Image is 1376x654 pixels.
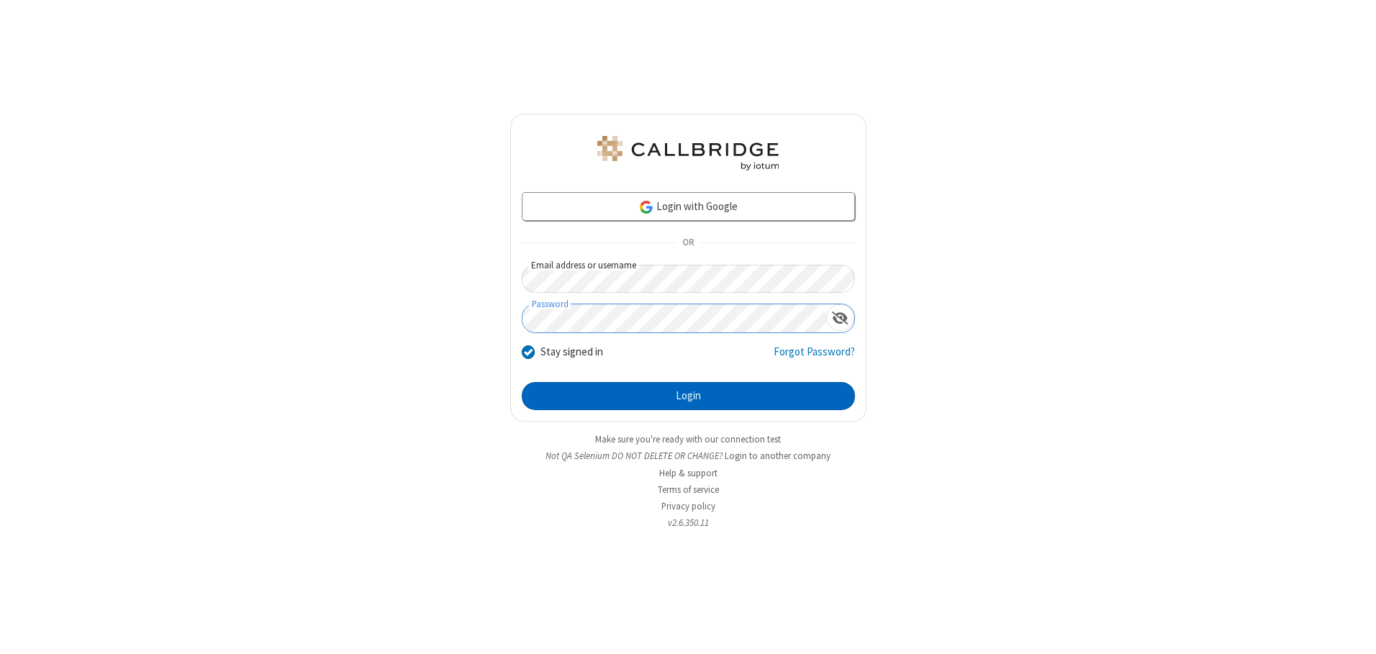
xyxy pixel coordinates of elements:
li: Not QA Selenium DO NOT DELETE OR CHANGE? [510,449,866,463]
div: Show password [826,304,854,331]
img: QA Selenium DO NOT DELETE OR CHANGE [594,136,782,171]
a: Login with Google [522,192,855,221]
button: Login [522,382,855,411]
input: Email address or username [522,265,855,293]
button: Login to another company [725,449,830,463]
a: Privacy policy [661,500,715,512]
li: v2.6.350.11 [510,516,866,530]
input: Password [522,304,826,332]
img: google-icon.png [638,199,654,215]
a: Help & support [659,467,718,479]
span: OR [676,233,700,253]
label: Stay signed in [540,344,603,360]
a: Make sure you're ready with our connection test [595,433,781,445]
a: Forgot Password? [774,344,855,371]
a: Terms of service [658,483,719,496]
